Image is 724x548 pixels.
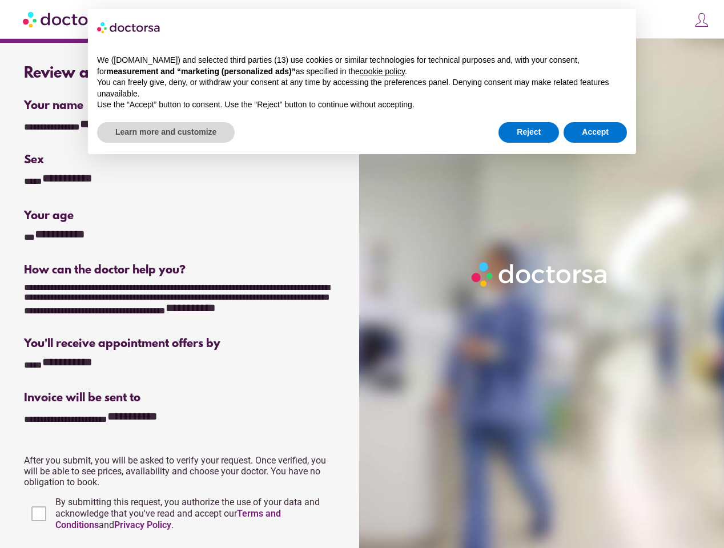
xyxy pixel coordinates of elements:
div: You'll receive appointment offers by [24,337,337,350]
div: Invoice will be sent to [24,392,337,405]
img: icons8-customer-100.png [694,12,710,28]
p: We ([DOMAIN_NAME]) and selected third parties (13) use cookies or similar technologies for techni... [97,55,627,77]
a: Privacy Policy [114,519,171,530]
div: How can the doctor help you? [24,264,337,277]
button: Learn more and customize [97,122,235,143]
div: Your age [24,209,179,223]
p: Use the “Accept” button to consent. Use the “Reject” button to continue without accepting. [97,99,627,111]
button: Reject [498,122,559,143]
p: After you submit, you will be asked to verify your request. Once verified, you will be able to se... [24,455,337,487]
p: You can freely give, deny, or withdraw your consent at any time by accessing the preferences pane... [97,77,627,99]
span: By submitting this request, you authorize the use of your data and acknowledge that you've read a... [55,497,320,530]
div: Your name [24,99,337,112]
img: Doctorsa.com [23,6,113,32]
a: cookie policy [360,67,405,76]
a: Terms and Conditions [55,508,281,530]
img: Logo-Doctorsa-trans-White-partial-flat.png [468,258,613,291]
img: logo [97,18,161,37]
button: Accept [564,122,627,143]
div: Sex [24,154,337,167]
div: Review and send your request [24,65,337,82]
strong: measurement and “marketing (personalized ads)” [106,67,295,76]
